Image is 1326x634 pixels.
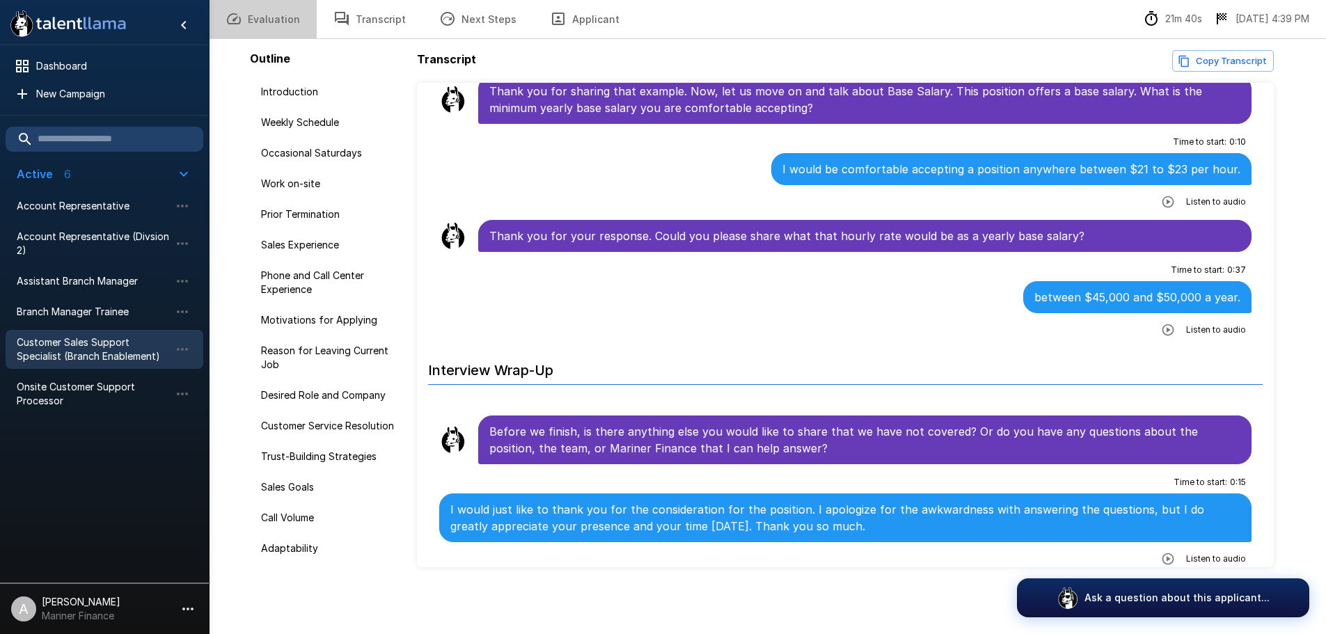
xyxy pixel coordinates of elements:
img: llama_clean.png [439,426,467,454]
span: Time to start : [1173,135,1226,149]
p: between $45,000 and $50,000 a year. [1034,289,1240,306]
div: Desired Role and Company [250,383,411,408]
span: 0 : 10 [1229,135,1246,149]
div: The date and time when the interview was completed [1213,10,1309,27]
div: Customer Service Resolution [250,413,411,438]
div: Motivations for Applying [250,308,411,333]
span: Call Volume [261,511,400,525]
span: 0 : 37 [1227,263,1246,277]
div: Reason for Leaving Current Job [250,338,411,377]
span: Weekly Schedule [261,116,400,129]
div: Base Salary [250,566,411,592]
button: Copy transcript [1172,50,1274,72]
span: Sales Goals [261,480,400,494]
img: llama_clean.png [439,222,467,250]
span: Listen to audio [1186,195,1246,209]
span: Adaptability [261,541,400,555]
div: Sales Experience [250,232,411,257]
span: Listen to audio [1186,552,1246,566]
span: Trust-Building Strategies [261,450,400,463]
span: Phone and Call Center Experience [261,269,400,296]
span: Time to start : [1171,263,1224,277]
p: Thank you for sharing that example. Now, let us move on and talk about Base Salary. This position... [489,83,1241,116]
span: Sales Experience [261,238,400,252]
b: Outline [250,51,290,65]
p: 21m 40s [1165,12,1202,26]
span: Introduction [261,85,400,99]
span: Work on-site [261,177,400,191]
span: Desired Role and Company [261,388,400,402]
span: Reason for Leaving Current Job [261,344,400,372]
span: Motivations for Applying [261,313,400,327]
div: Sales Goals [250,475,411,500]
div: Phone and Call Center Experience [250,263,411,302]
span: Listen to audio [1186,323,1246,337]
div: Occasional Saturdays [250,141,411,166]
p: [DATE] 4:39 PM [1236,12,1309,26]
div: Work on-site [250,171,411,196]
p: Before we finish, is there anything else you would like to share that we have not covered? Or do ... [489,423,1241,457]
span: 0 : 15 [1230,475,1246,489]
p: Thank you for your response. Could you please share what that hourly rate would be as a yearly ba... [489,228,1241,244]
h6: Interview Wrap-Up [428,348,1263,385]
p: I would be comfortable accepting a position anywhere between $21 to $23 per hour. [782,161,1240,177]
img: logo_glasses@2x.png [1057,587,1079,609]
span: Prior Termination [261,207,400,221]
div: Call Volume [250,505,411,530]
span: Customer Service Resolution [261,419,400,433]
div: The time between starting and completing the interview [1143,10,1202,27]
button: Ask a question about this applicant... [1017,578,1309,617]
div: Prior Termination [250,202,411,227]
p: Ask a question about this applicant... [1084,591,1270,605]
b: Transcript [417,52,476,66]
span: Occasional Saturdays [261,146,400,160]
div: Introduction [250,79,411,104]
div: Adaptability [250,536,411,561]
div: Trust-Building Strategies [250,444,411,469]
p: I would just like to thank you for the consideration for the position. I apologize for the awkwar... [450,501,1241,534]
img: llama_clean.png [439,86,467,113]
div: Weekly Schedule [250,110,411,135]
span: Time to start : [1174,475,1227,489]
